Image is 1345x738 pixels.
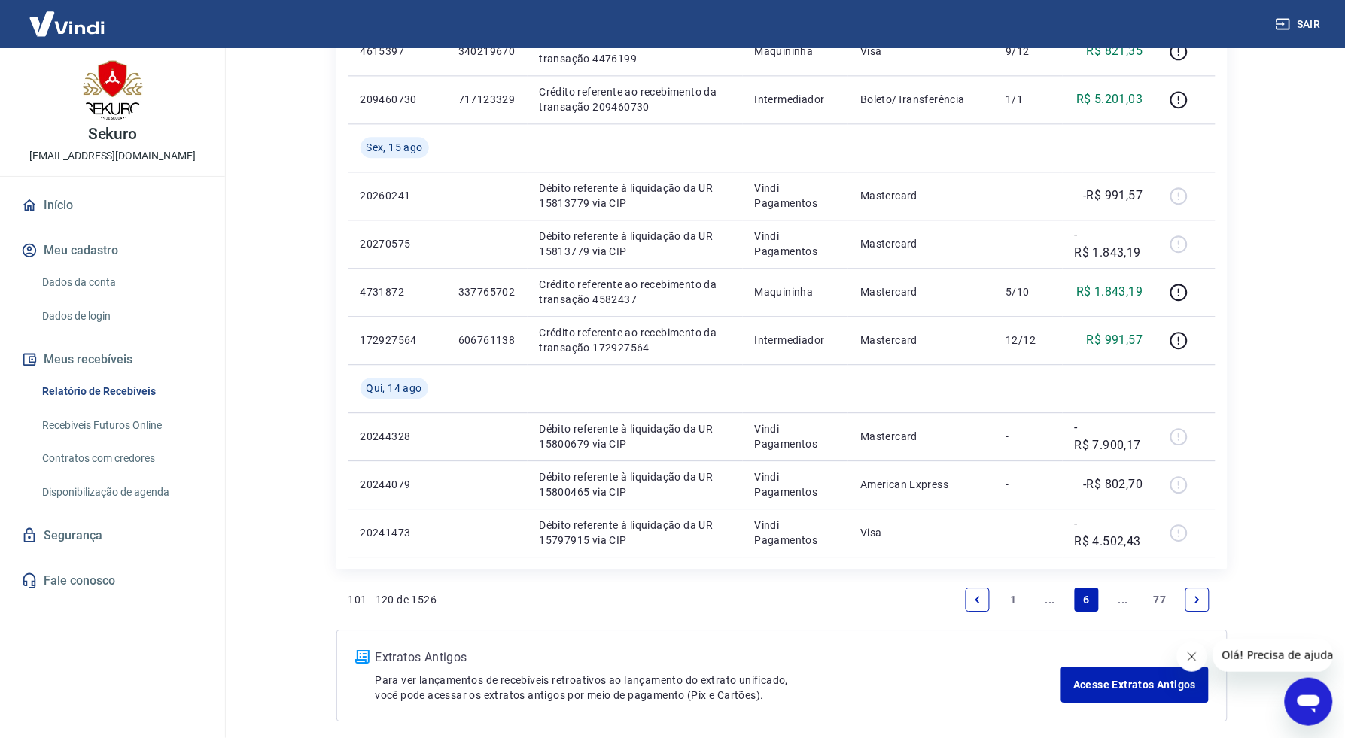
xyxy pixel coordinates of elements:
[1006,477,1051,492] p: -
[1006,44,1051,59] p: 9/12
[755,421,837,451] p: Vindi Pagamentos
[755,469,837,500] p: Vindi Pagamentos
[755,44,837,59] p: Maquininha
[1002,588,1026,612] a: Page 1
[1148,588,1173,612] a: Page 77
[755,284,837,299] p: Maquininha
[1213,639,1333,672] iframe: Mensagem da empresa
[1075,226,1143,262] p: -R$ 1.843,19
[1006,333,1051,348] p: 12/12
[18,564,207,597] a: Fale conosco
[361,333,434,348] p: 172927564
[1006,92,1051,107] p: 1/1
[540,181,731,211] p: Débito referente à liquidação da UR 15813779 via CIP
[9,11,126,23] span: Olá! Precisa de ajuda?
[1185,588,1210,612] a: Next page
[860,92,981,107] p: Boleto/Transferência
[36,301,207,332] a: Dados de login
[1039,588,1063,612] a: Jump backward
[966,588,990,612] a: Previous page
[18,234,207,267] button: Meu cadastro
[540,469,731,500] p: Débito referente à liquidação da UR 15800465 via CIP
[361,92,434,107] p: 209460730
[540,36,731,66] p: Crédito referente ao recebimento da transação 4476199
[860,44,981,59] p: Visa
[1006,284,1051,299] p: 5/10
[29,148,196,164] p: [EMAIL_ADDRESS][DOMAIN_NAME]
[1061,667,1208,703] a: Acesse Extratos Antigos
[860,236,981,251] p: Mastercard
[540,421,731,451] p: Débito referente à liquidação da UR 15800679 via CIP
[376,673,1062,703] p: Para ver lançamentos de recebíveis retroativos ao lançamento do extrato unificado, você pode aces...
[355,650,370,664] img: ícone
[367,140,423,155] span: Sex, 15 ago
[540,84,731,114] p: Crédito referente ao recebimento da transação 209460730
[18,519,207,552] a: Segurança
[1076,283,1143,301] p: R$ 1.843,19
[1112,588,1136,612] a: Jump forward
[755,92,837,107] p: Intermediador
[1006,525,1051,540] p: -
[540,518,731,548] p: Débito referente à liquidação da UR 15797915 via CIP
[458,44,516,59] p: 340219670
[1006,429,1051,444] p: -
[1075,588,1099,612] a: Page 6 is your current page
[1075,515,1143,551] p: -R$ 4.502,43
[860,429,981,444] p: Mastercard
[1177,642,1207,672] iframe: Fechar mensagem
[376,648,1062,667] p: Extratos Antigos
[18,1,116,47] img: Vindi
[361,44,434,59] p: 4615397
[83,60,143,120] img: 4ab18f27-50af-47fe-89fd-c60660b529e2.jpeg
[755,181,837,211] p: Vindi Pagamentos
[36,443,207,474] a: Contratos com credores
[755,333,837,348] p: Intermediador
[361,284,434,299] p: 4731872
[348,592,437,607] p: 101 - 120 de 1526
[1273,11,1327,38] button: Sair
[755,518,837,548] p: Vindi Pagamentos
[755,229,837,259] p: Vindi Pagamentos
[361,429,434,444] p: 20244328
[860,188,981,203] p: Mastercard
[1006,188,1051,203] p: -
[36,477,207,508] a: Disponibilização de agenda
[1075,418,1143,454] p: -R$ 7.900,17
[458,333,516,348] p: 606761138
[1087,331,1143,349] p: R$ 991,57
[361,188,434,203] p: 20260241
[1084,187,1143,205] p: -R$ 991,57
[36,267,207,298] a: Dados da conta
[540,325,731,355] p: Crédito referente ao recebimento da transação 172927564
[860,525,981,540] p: Visa
[458,92,516,107] p: 717123329
[1285,678,1333,726] iframe: Botão para abrir a janela de mensagens
[960,582,1216,618] ul: Pagination
[860,333,981,348] p: Mastercard
[1006,236,1051,251] p: -
[1087,42,1143,60] p: R$ 821,35
[36,376,207,407] a: Relatório de Recebíveis
[860,477,981,492] p: American Express
[367,381,422,396] span: Qui, 14 ago
[88,126,138,142] p: Sekuro
[540,277,731,307] p: Crédito referente ao recebimento da transação 4582437
[458,284,516,299] p: 337765702
[36,410,207,441] a: Recebíveis Futuros Online
[361,525,434,540] p: 20241473
[18,189,207,222] a: Início
[1076,90,1143,108] p: R$ 5.201,03
[540,229,731,259] p: Débito referente à liquidação da UR 15813779 via CIP
[361,236,434,251] p: 20270575
[361,477,434,492] p: 20244079
[1084,475,1143,494] p: -R$ 802,70
[860,284,981,299] p: Mastercard
[18,343,207,376] button: Meus recebíveis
